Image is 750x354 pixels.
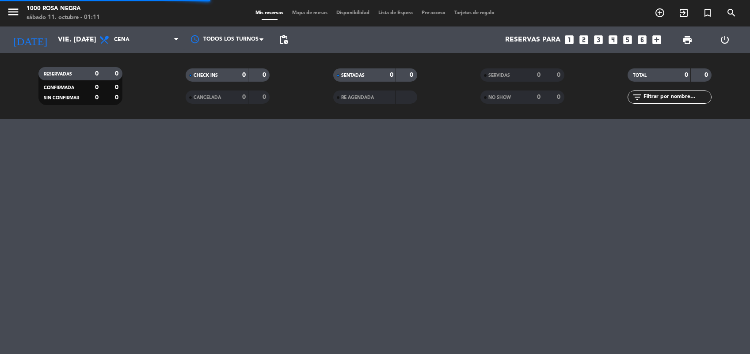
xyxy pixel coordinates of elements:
i: arrow_drop_down [82,34,93,45]
i: [DATE] [7,30,53,49]
strong: 0 [410,72,415,78]
strong: 0 [557,94,562,100]
i: looks_two [578,34,590,45]
span: pending_actions [278,34,289,45]
strong: 0 [115,71,120,77]
i: add_box [651,34,662,45]
strong: 0 [95,84,99,90]
strong: 0 [557,72,562,78]
strong: 0 [537,72,541,78]
strong: 0 [685,72,688,78]
i: filter_list [632,92,643,102]
i: looks_5 [622,34,633,45]
input: Filtrar por nombre... [643,92,711,102]
span: print [682,34,693,45]
span: RE AGENDADA [341,95,374,100]
span: Lista de Espera [374,11,417,15]
i: looks_4 [607,34,619,45]
i: search [726,8,737,18]
span: Reservas para [505,36,560,44]
span: RESERVADAS [44,72,72,76]
strong: 0 [704,72,710,78]
strong: 0 [95,94,99,101]
span: Tarjetas de regalo [450,11,499,15]
span: NO SHOW [488,95,511,100]
span: TOTAL [633,73,647,78]
i: exit_to_app [678,8,689,18]
strong: 0 [115,84,120,90]
div: LOG OUT [706,26,743,53]
div: 1000 Rosa Negra [27,4,100,13]
button: menu [7,5,20,22]
span: Mis reservas [251,11,288,15]
span: CANCELADA [194,95,221,100]
strong: 0 [537,94,541,100]
strong: 0 [263,94,268,100]
span: Mapa de mesas [288,11,332,15]
span: Cena [114,37,129,43]
span: CONFIRMADA [44,86,74,90]
i: turned_in_not [702,8,713,18]
strong: 0 [242,72,246,78]
i: power_settings_new [720,34,730,45]
div: sábado 11. octubre - 01:11 [27,13,100,22]
span: SENTADAS [341,73,365,78]
span: Disponibilidad [332,11,374,15]
strong: 0 [95,71,99,77]
span: Pre-acceso [417,11,450,15]
strong: 0 [390,72,393,78]
i: looks_one [563,34,575,45]
i: looks_3 [593,34,604,45]
i: add_circle_outline [655,8,665,18]
i: looks_6 [636,34,648,45]
strong: 0 [242,94,246,100]
strong: 0 [263,72,268,78]
strong: 0 [115,94,120,101]
span: CHECK INS [194,73,218,78]
span: SERVIDAS [488,73,510,78]
i: menu [7,5,20,19]
span: SIN CONFIRMAR [44,96,79,100]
